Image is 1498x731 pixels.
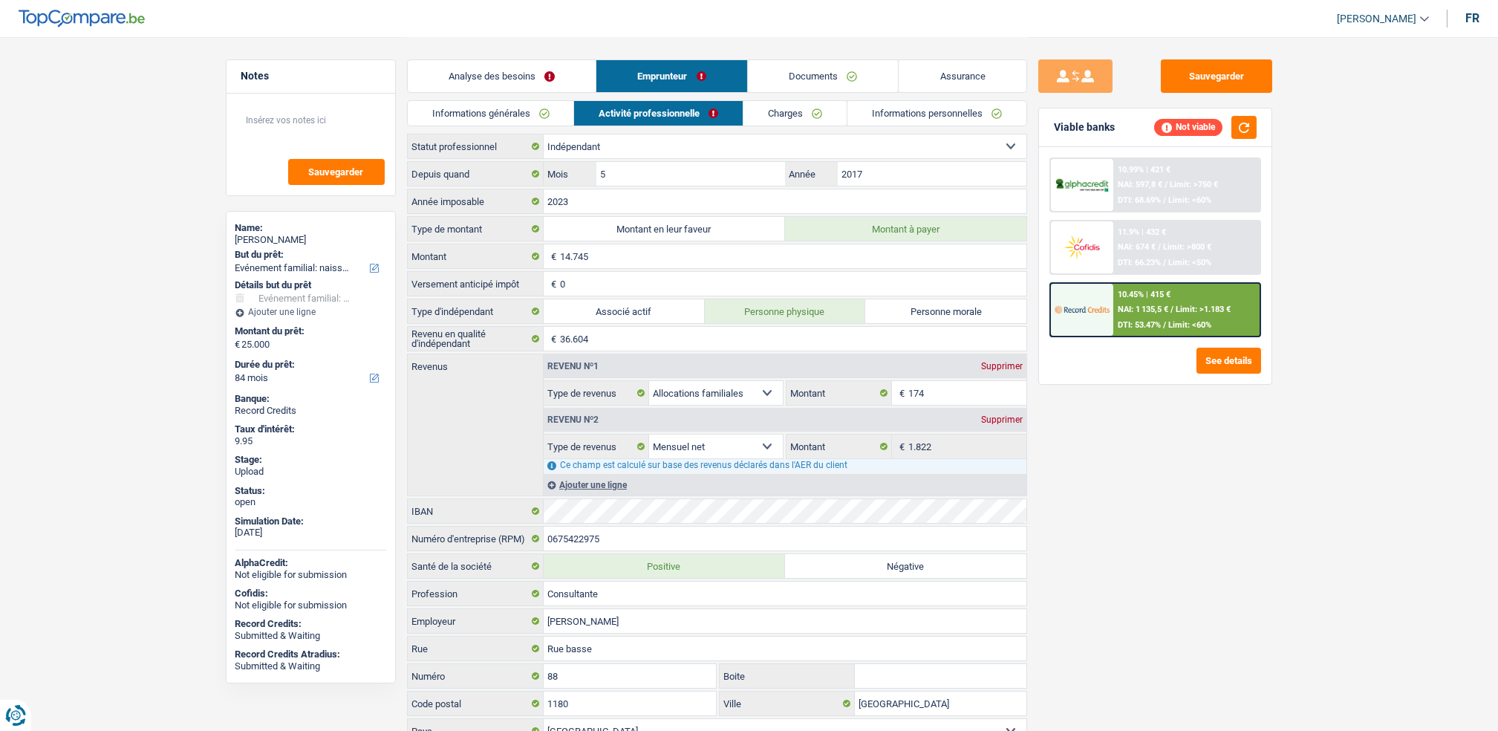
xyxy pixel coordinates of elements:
div: [DATE] [235,527,386,539]
img: AlphaCredit [1055,177,1110,194]
div: Simulation Date: [235,516,386,527]
div: Not eligible for submission [235,600,386,611]
div: Ajouter une ligne [235,307,386,317]
label: Type de revenus [544,435,649,458]
div: open [235,496,386,508]
input: MM [596,162,784,186]
div: Revenu nº1 [544,362,602,371]
div: 11.9% | 432 € [1118,227,1166,237]
label: Négative [785,554,1026,578]
label: Statut professionnel [408,134,544,158]
div: Not eligible for submission [235,569,386,581]
label: Année [785,162,838,186]
a: Documents [748,60,899,92]
label: Ville [720,692,855,715]
label: Montant en leur faveur [544,217,785,241]
div: AlphaCredit: [235,557,386,569]
label: Montant [787,381,892,405]
button: See details [1196,348,1261,374]
span: € [892,381,908,405]
label: Revenu en qualité d'indépendant [408,327,544,351]
label: Numéro d'entreprise (RPM) [408,527,544,550]
label: Boite [720,664,855,688]
span: / [1158,242,1161,252]
a: Informations générales [408,101,574,126]
div: Ajouter une ligne [544,474,1026,496]
label: Montant [787,435,892,458]
a: Analyse des besoins [408,60,596,92]
span: Limit: >750 € [1170,180,1218,189]
span: Limit: <50% [1168,258,1211,267]
a: Activité professionnelle [574,101,743,126]
div: Status: [235,485,386,497]
label: Personne physique [705,299,866,323]
div: Cofidis: [235,588,386,600]
a: Assurance [899,60,1026,92]
label: Personne morale [865,299,1026,323]
div: 10.45% | 415 € [1118,290,1170,299]
div: 10.99% | 421 € [1118,165,1170,175]
span: / [1165,180,1168,189]
a: Emprunteur [596,60,747,92]
span: Limit: <60% [1168,195,1211,205]
div: Taux d'intérêt: [235,423,386,435]
label: Revenus [408,354,543,371]
span: € [544,272,560,296]
div: fr [1465,11,1479,25]
label: But du prêt: [235,249,383,261]
div: Banque: [235,393,386,405]
div: [PERSON_NAME] [235,234,386,246]
span: DTI: 53.47% [1118,320,1161,330]
span: Sauvegarder [309,167,364,177]
label: Montant à payer [785,217,1026,241]
label: Durée du prêt: [235,359,383,371]
label: Depuis quand [408,162,544,186]
button: Sauvegarder [288,159,385,185]
div: Upload [235,466,386,478]
label: Numéro [408,664,544,688]
h5: Notes [241,70,380,82]
a: Informations personnelles [847,101,1026,126]
label: IBAN [408,499,544,523]
label: Type d'indépendant [408,299,544,323]
div: Revenu nº2 [544,415,602,424]
span: [PERSON_NAME] [1337,13,1416,25]
label: Code postal [408,692,544,715]
span: € [235,339,241,351]
span: / [1163,195,1166,205]
img: Record Credits [1055,296,1110,323]
span: € [892,435,908,458]
span: € [544,327,560,351]
label: Rue [408,637,544,660]
span: € [544,244,560,268]
span: / [1163,258,1166,267]
label: Employeur [408,609,544,633]
label: Profession [408,582,544,605]
span: Limit: >800 € [1163,242,1211,252]
div: Record Credits Atradius: [235,649,386,660]
img: TopCompare Logo [19,10,145,27]
span: / [1163,320,1166,330]
label: Année imposable [408,189,544,213]
div: Submitted & Waiting [235,630,386,642]
div: Name: [235,222,386,234]
div: Record Credits: [235,618,386,630]
div: Viable banks [1054,121,1115,134]
button: Sauvegarder [1161,59,1272,93]
img: Cofidis [1055,233,1110,261]
span: NAI: 597,8 € [1118,180,1162,189]
div: Record Credits [235,405,386,417]
input: AAAA [838,162,1026,186]
div: Submitted & Waiting [235,660,386,672]
span: Limit: >1.183 € [1176,305,1231,314]
div: 9.95 [235,435,386,447]
div: Détails but du prêt [235,279,386,291]
label: Positive [544,554,785,578]
a: [PERSON_NAME] [1325,7,1429,31]
div: Ce champ est calculé sur base des revenus déclarés dans l'AER du client [544,459,1026,472]
span: / [1170,305,1173,314]
div: Stage: [235,454,386,466]
label: Type de revenus [544,381,649,405]
a: Charges [743,101,847,126]
span: Limit: <60% [1168,320,1211,330]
